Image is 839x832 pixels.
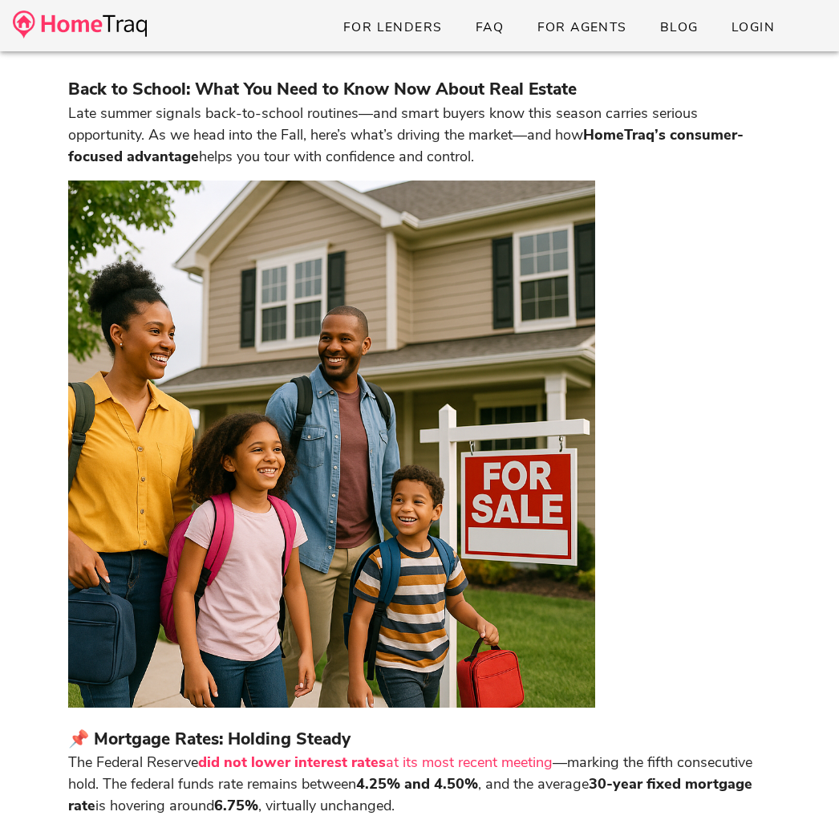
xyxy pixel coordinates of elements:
[731,18,775,36] span: Login
[536,18,626,36] span: For Agents
[68,125,744,166] strong: HomeTraq’s consumer-focused advantage
[475,18,505,36] span: FAQ
[356,774,478,793] strong: 4.25% and 4.50%
[198,753,386,772] strong: did not lower interest rates
[68,727,771,753] h3: 📌 Mortgage Rates: Holding Steady
[13,10,147,39] img: desktop-logo.34a1112.png
[214,796,258,815] strong: 6.75%
[342,18,443,36] span: For Lenders
[330,13,456,42] a: For Lenders
[462,13,517,42] a: FAQ
[659,18,699,36] span: Blog
[68,752,771,817] p: The Federal Reserve —marking the fifth consecutive hold. The federal funds rate remains between ,...
[646,13,711,42] a: Blog
[198,753,553,772] a: did not lower interest ratesat its most recent meeting
[68,77,771,103] h3: Back to School: What You Need to Know Now About Real Estate
[718,13,788,42] a: Login
[523,13,639,42] a: For Agents
[68,181,595,708] img: Back-To-school-2-copy.png
[68,103,771,168] p: Late summer signals back-to-school routines—and smart buyers know this season carries serious opp...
